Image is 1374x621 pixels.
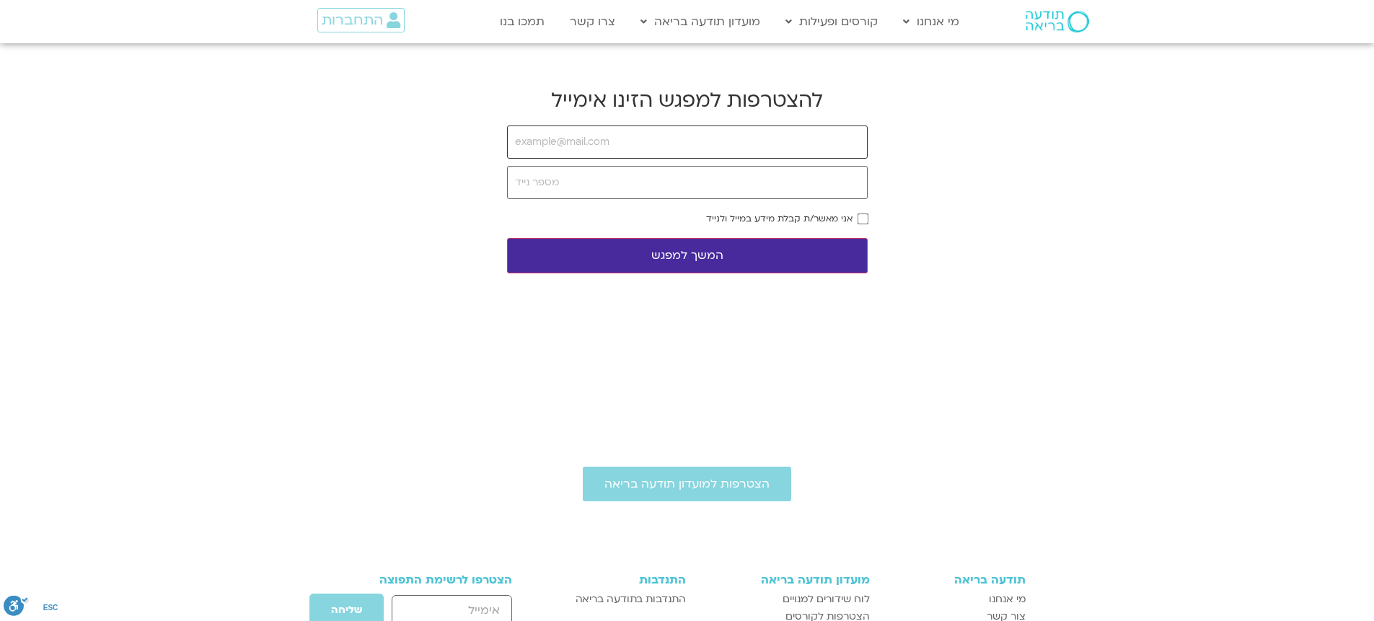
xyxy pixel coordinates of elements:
[633,8,767,35] a: מועדון תודעה בריאה
[1026,11,1089,32] img: תודעה בריאה
[507,166,868,199] input: מספר נייד
[317,8,405,32] a: התחברות
[507,238,868,273] button: המשך למפגש
[507,125,868,159] input: example@mail.com
[322,12,383,28] span: התחברות
[552,591,685,608] a: התנדבות בתודעה בריאה
[783,591,870,608] span: לוח שידורים למנויים
[576,591,686,608] span: התנדבות בתודעה בריאה
[700,591,870,608] a: לוח שידורים למנויים
[989,591,1026,608] span: מי אנחנו
[706,213,853,224] label: אני מאשר/ת קבלת מידע במייל ולנייד
[331,604,362,616] span: שליחה
[700,573,870,586] h3: מועדון תודעה בריאה
[884,573,1026,586] h3: תודעה בריאה
[563,8,622,35] a: צרו קשר
[493,8,552,35] a: תמכו בנו
[778,8,885,35] a: קורסים ופעילות
[349,573,513,586] h3: הצטרפו לרשימת התפוצה
[583,467,791,501] a: הצטרפות למועדון תודעה בריאה
[884,591,1026,608] a: מי אנחנו
[896,8,966,35] a: מי אנחנו
[552,573,685,586] h3: התנדבות
[507,87,868,114] h2: להצטרפות למפגש הזינו אימייל
[604,477,770,490] span: הצטרפות למועדון תודעה בריאה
